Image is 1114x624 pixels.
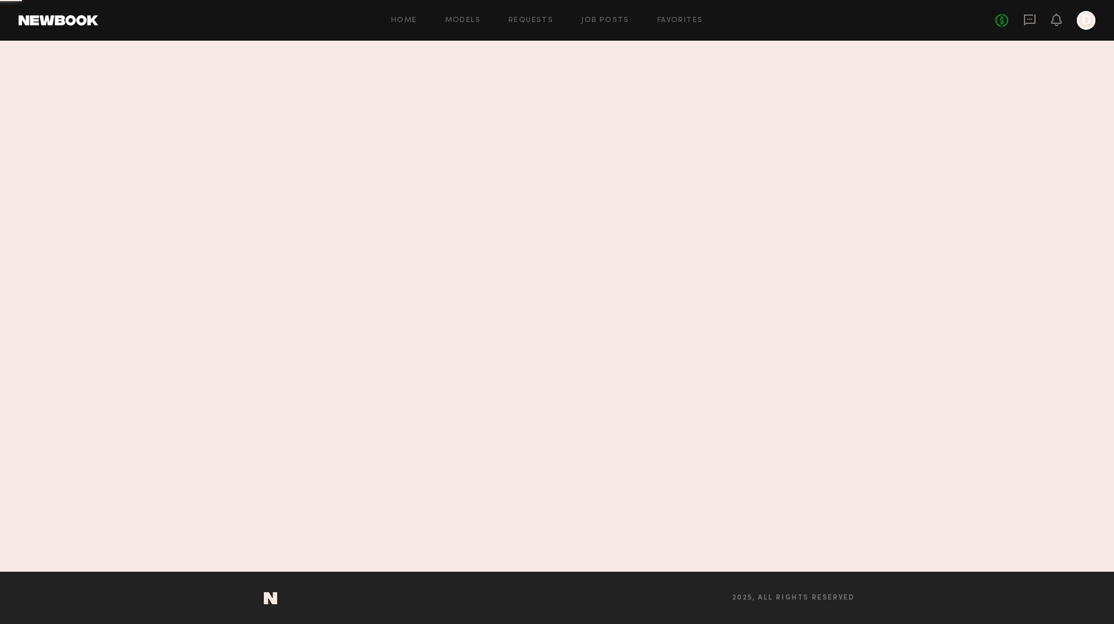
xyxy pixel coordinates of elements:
[657,17,703,24] a: Favorites
[732,594,855,602] span: 2025, all rights reserved
[445,17,481,24] a: Models
[1077,11,1095,30] a: D
[581,17,629,24] a: Job Posts
[508,17,553,24] a: Requests
[391,17,417,24] a: Home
